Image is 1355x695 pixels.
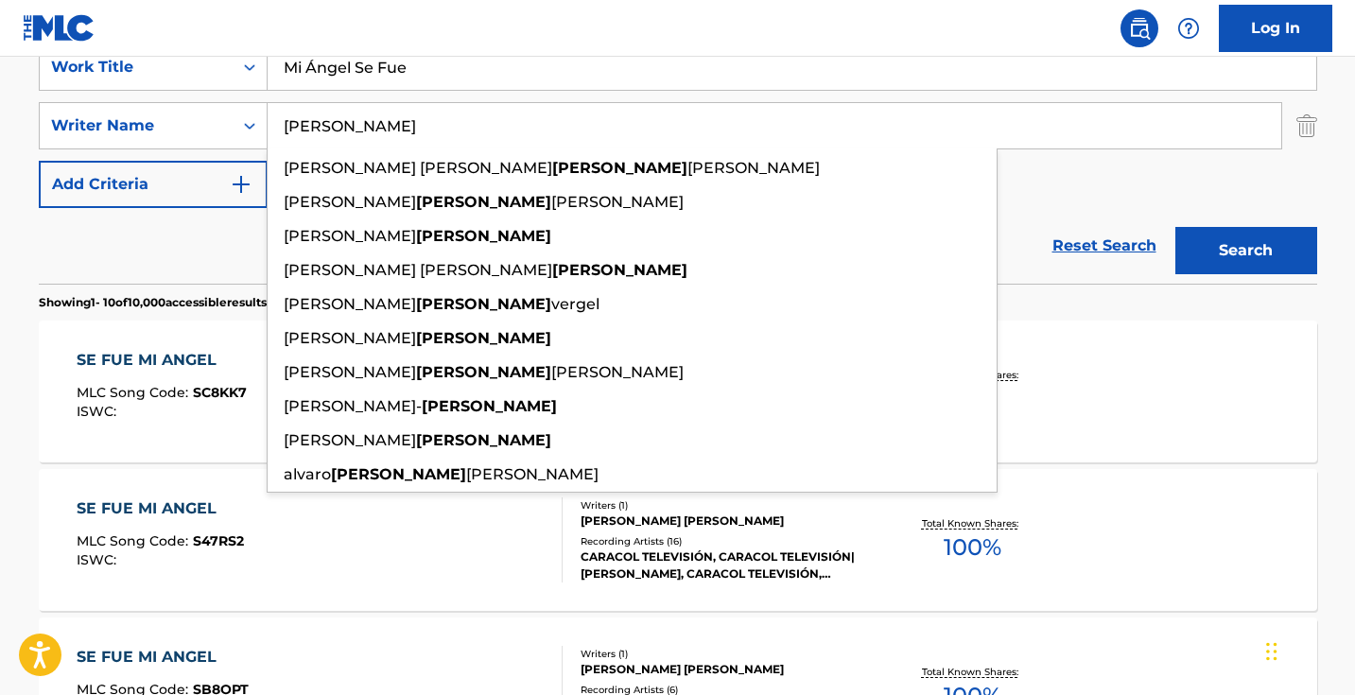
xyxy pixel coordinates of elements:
[284,397,422,415] span: [PERSON_NAME]-
[552,261,687,279] strong: [PERSON_NAME]
[1260,604,1355,695] iframe: Chat Widget
[551,295,599,313] span: vergel
[552,159,687,177] strong: [PERSON_NAME]
[51,114,221,137] div: Writer Name
[284,329,416,347] span: [PERSON_NAME]
[581,548,866,582] div: CARACOL TELEVISIÓN, CARACOL TELEVISIÓN|[PERSON_NAME], CARACOL TELEVISIÓN,[PERSON_NAME], CARACOL T...
[77,532,193,549] span: MLC Song Code :
[284,261,552,279] span: [PERSON_NAME] [PERSON_NAME]
[230,173,252,196] img: 9d2ae6d4665cec9f34b9.svg
[39,294,350,311] p: Showing 1 - 10 of 10,000 accessible results (Total 488,613 )
[581,534,866,548] div: Recording Artists ( 16 )
[416,363,551,381] strong: [PERSON_NAME]
[284,193,416,211] span: [PERSON_NAME]
[922,516,1023,530] p: Total Known Shares:
[77,403,121,420] span: ISWC :
[39,161,268,208] button: Add Criteria
[39,43,1317,284] form: Search Form
[944,530,1001,565] span: 100 %
[51,56,221,78] div: Work Title
[687,159,820,177] span: [PERSON_NAME]
[284,465,331,483] span: alvaro
[284,431,416,449] span: [PERSON_NAME]
[551,363,684,381] span: [PERSON_NAME]
[193,384,247,401] span: SC8KK7
[581,661,866,678] div: [PERSON_NAME] [PERSON_NAME]
[416,193,551,211] strong: [PERSON_NAME]
[284,295,416,313] span: [PERSON_NAME]
[284,227,416,245] span: [PERSON_NAME]
[1128,17,1151,40] img: search
[1043,225,1166,267] a: Reset Search
[77,349,247,372] div: SE FUE MI ANGEL
[284,363,416,381] span: [PERSON_NAME]
[551,193,684,211] span: [PERSON_NAME]
[416,295,551,313] strong: [PERSON_NAME]
[416,329,551,347] strong: [PERSON_NAME]
[77,646,249,669] div: SE FUE MI ANGEL
[466,465,599,483] span: [PERSON_NAME]
[77,551,121,568] span: ISWC :
[1120,9,1158,47] a: Public Search
[1175,227,1317,274] button: Search
[39,321,1317,462] a: SE FUE MI ANGELMLC Song Code:SC8KK7ISWC:Writers (1)[PERSON_NAME]Recording Artists (11)[PERSON_NAM...
[1170,9,1207,47] div: Help
[922,665,1023,679] p: Total Known Shares:
[193,532,244,549] span: S47RS2
[331,465,466,483] strong: [PERSON_NAME]
[39,469,1317,611] a: SE FUE MI ANGELMLC Song Code:S47RS2ISWC:Writers (1)[PERSON_NAME] [PERSON_NAME]Recording Artists (...
[1177,17,1200,40] img: help
[77,384,193,401] span: MLC Song Code :
[581,513,866,530] div: [PERSON_NAME] [PERSON_NAME]
[1296,102,1317,149] img: Delete Criterion
[422,397,557,415] strong: [PERSON_NAME]
[416,227,551,245] strong: [PERSON_NAME]
[581,647,866,661] div: Writers ( 1 )
[1219,5,1332,52] a: Log In
[284,159,552,177] span: [PERSON_NAME] [PERSON_NAME]
[581,498,866,513] div: Writers ( 1 )
[1266,623,1277,680] div: Drag
[77,497,244,520] div: SE FUE MI ANGEL
[23,14,96,42] img: MLC Logo
[416,431,551,449] strong: [PERSON_NAME]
